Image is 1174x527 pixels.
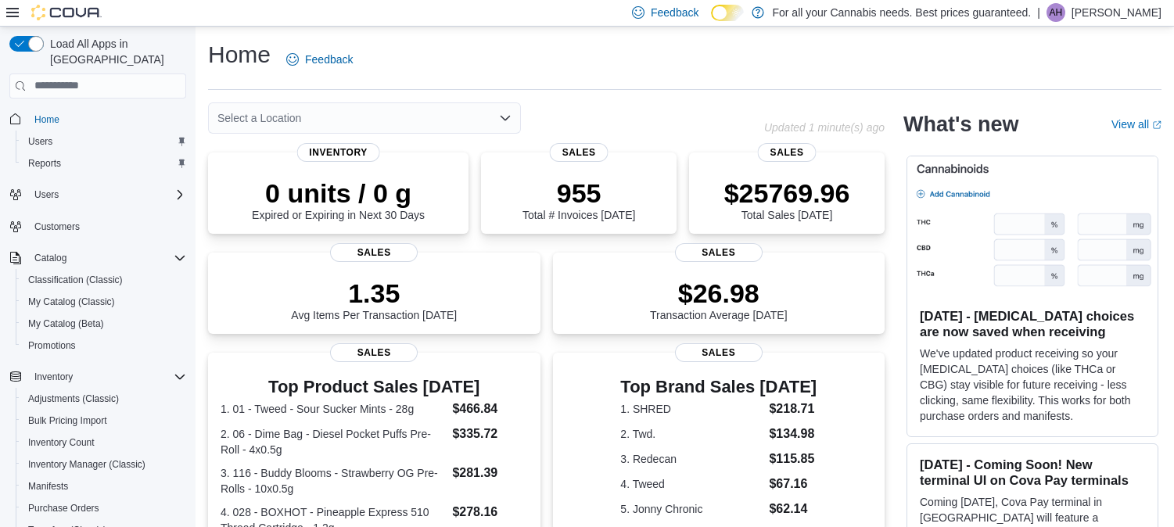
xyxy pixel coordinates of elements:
dt: 5. Jonny Chronic [620,501,763,517]
p: We've updated product receiving so your [MEDICAL_DATA] choices (like THCa or CBG) stay visible fo... [920,346,1145,424]
h2: What's new [903,112,1018,137]
span: Inventory Count [28,436,95,449]
span: Inventory Manager (Classic) [22,455,186,474]
button: Customers [3,215,192,238]
span: Purchase Orders [28,502,99,514]
p: 0 units / 0 g [252,177,425,209]
a: Inventory Count [22,433,101,452]
dd: $115.85 [769,450,817,468]
button: Open list of options [499,112,512,124]
dd: $62.14 [769,500,817,518]
button: Inventory Manager (Classic) [16,454,192,475]
span: Feedback [651,5,698,20]
button: Classification (Classic) [16,269,192,291]
h3: Top Product Sales [DATE] [221,378,528,396]
p: 1.35 [291,278,457,309]
span: Promotions [28,339,76,352]
p: 955 [522,177,635,209]
span: My Catalog (Beta) [28,317,104,330]
button: Reports [16,152,192,174]
span: Home [28,109,186,129]
a: Customers [28,217,86,236]
span: Users [28,185,186,204]
span: My Catalog (Beta) [22,314,186,333]
a: Purchase Orders [22,499,106,518]
a: Feedback [280,44,359,75]
span: My Catalog (Classic) [22,292,186,311]
dt: 2. 06 - Dime Bag - Diesel Pocket Puffs Pre-Roll - 4x0.5g [221,426,446,457]
h3: [DATE] - Coming Soon! New terminal UI on Cova Pay terminals [920,457,1145,488]
div: Total Sales [DATE] [724,177,850,221]
span: Customers [34,220,80,233]
a: Bulk Pricing Import [22,411,113,430]
p: For all your Cannabis needs. Best prices guaranteed. [772,3,1031,22]
button: Users [28,185,65,204]
p: $26.98 [650,278,788,309]
dd: $335.72 [452,425,527,443]
dd: $67.16 [769,475,817,493]
button: Bulk Pricing Import [16,410,192,432]
span: Inventory [28,367,186,386]
span: Classification (Classic) [28,274,123,286]
button: Inventory [28,367,79,386]
p: [PERSON_NAME] [1072,3,1161,22]
div: Expired or Expiring in Next 30 Days [252,177,425,221]
span: Classification (Classic) [22,271,186,289]
span: Adjustments (Classic) [28,393,119,405]
span: Feedback [305,52,353,67]
img: Cova [31,5,102,20]
span: Purchase Orders [22,499,186,518]
span: Sales [675,243,763,262]
h1: Home [208,39,271,70]
span: Catalog [34,252,66,264]
span: Dark Mode [711,21,712,22]
button: Catalog [3,247,192,269]
dd: $278.16 [452,503,527,522]
button: Home [3,108,192,131]
button: Users [16,131,192,152]
input: Dark Mode [711,5,744,21]
div: Transaction Average [DATE] [650,278,788,321]
a: Users [22,132,59,151]
span: Load All Apps in [GEOGRAPHIC_DATA] [44,36,186,67]
button: My Catalog (Classic) [16,291,192,313]
a: Home [28,110,66,129]
p: | [1037,3,1040,22]
span: Adjustments (Classic) [22,389,186,408]
button: Promotions [16,335,192,357]
dt: 4. Tweed [620,476,763,492]
h3: [DATE] - [MEDICAL_DATA] choices are now saved when receiving [920,308,1145,339]
svg: External link [1152,120,1161,130]
span: Reports [28,157,61,170]
span: Home [34,113,59,126]
span: Bulk Pricing Import [28,414,107,427]
p: Updated 1 minute(s) ago [764,121,885,134]
span: Reports [22,154,186,173]
button: Users [3,184,192,206]
a: My Catalog (Classic) [22,292,121,311]
a: View allExternal link [1111,118,1161,131]
button: Inventory Count [16,432,192,454]
dd: $218.71 [769,400,817,418]
div: Ashton Hanlon [1047,3,1065,22]
button: Purchase Orders [16,497,192,519]
button: Adjustments (Classic) [16,388,192,410]
span: Manifests [22,477,186,496]
h3: Top Brand Sales [DATE] [620,378,817,396]
a: Classification (Classic) [22,271,129,289]
span: Customers [28,217,186,236]
dt: 2. Twd. [620,426,763,442]
dd: $466.84 [452,400,527,418]
span: My Catalog (Classic) [28,296,115,308]
dt: 1. SHRED [620,401,763,417]
span: Sales [330,343,418,362]
span: Sales [550,143,609,162]
span: Promotions [22,336,186,355]
div: Total # Invoices [DATE] [522,177,635,221]
span: Sales [758,143,817,162]
button: Inventory [3,366,192,388]
span: Users [28,135,52,148]
dt: 1. 01 - Tweed - Sour Sucker Mints - 28g [221,401,446,417]
dd: $281.39 [452,464,527,482]
a: Reports [22,154,67,173]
